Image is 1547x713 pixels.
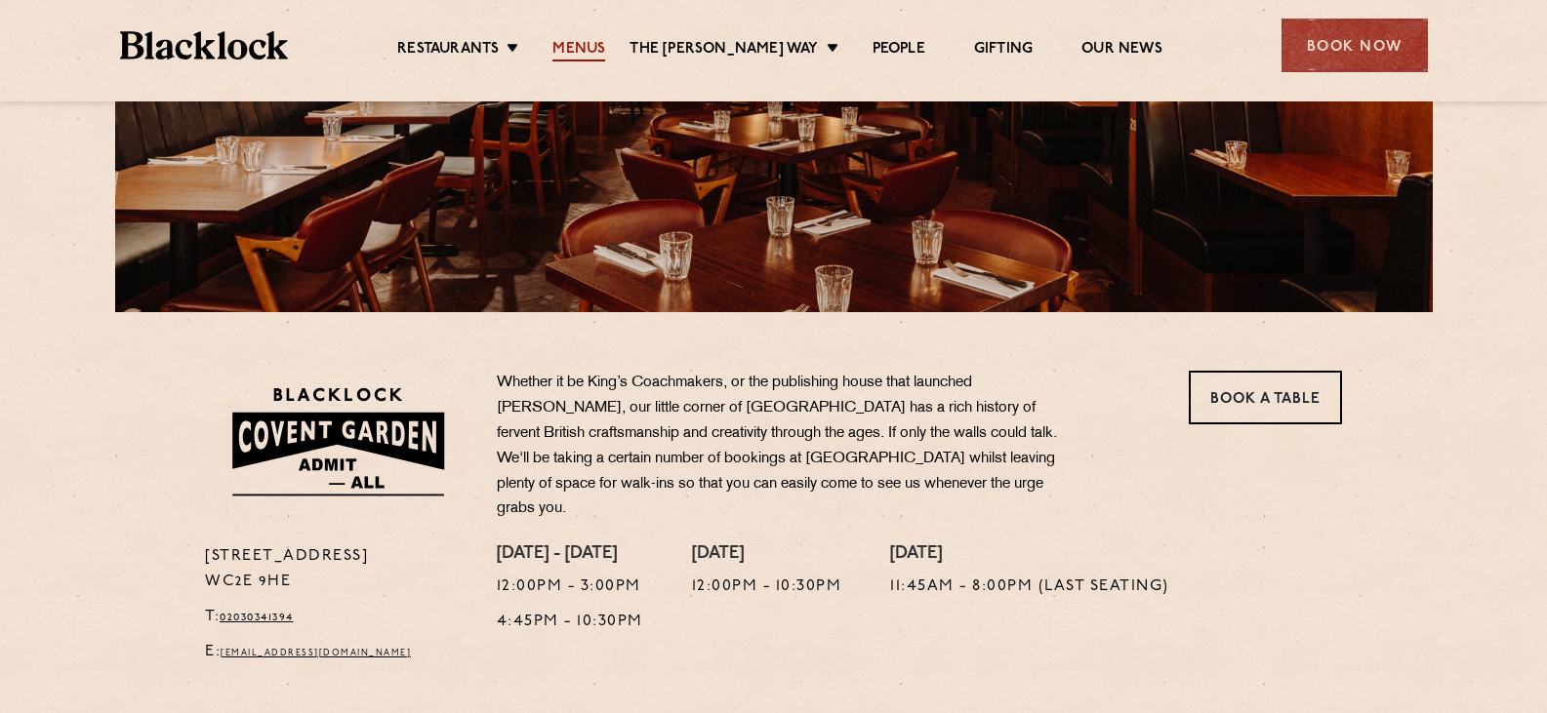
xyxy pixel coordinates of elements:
[220,612,294,623] a: 02030341394
[692,574,842,600] p: 12:00pm - 10:30pm
[630,40,818,61] a: The [PERSON_NAME] Way
[890,574,1169,600] p: 11:45am - 8:00pm (Last Seating)
[497,371,1073,522] p: Whether it be King’s Coachmakers, or the publishing house that launched [PERSON_NAME], our little...
[890,544,1169,566] h4: [DATE]
[120,31,289,59] img: BL_Textured_Logo-footer-cropped.svg
[497,574,643,600] p: 12:00pm - 3:00pm
[205,371,468,512] img: BLA_1470_CoventGarden_Website_Solid.svg
[552,40,605,61] a: Menus
[205,544,468,595] p: [STREET_ADDRESS] WC2E 9HE
[974,40,1033,61] a: Gifting
[497,610,643,635] p: 4:45pm - 10:30pm
[497,544,643,566] h4: [DATE] - [DATE]
[221,649,411,657] a: [EMAIL_ADDRESS][DOMAIN_NAME]
[205,605,468,630] p: T:
[397,40,499,61] a: Restaurants
[205,640,468,665] p: E:
[1282,19,1428,72] div: Book Now
[692,544,842,566] h4: [DATE]
[1081,40,1162,61] a: Our News
[873,40,925,61] a: People
[1189,371,1342,424] a: Book a Table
